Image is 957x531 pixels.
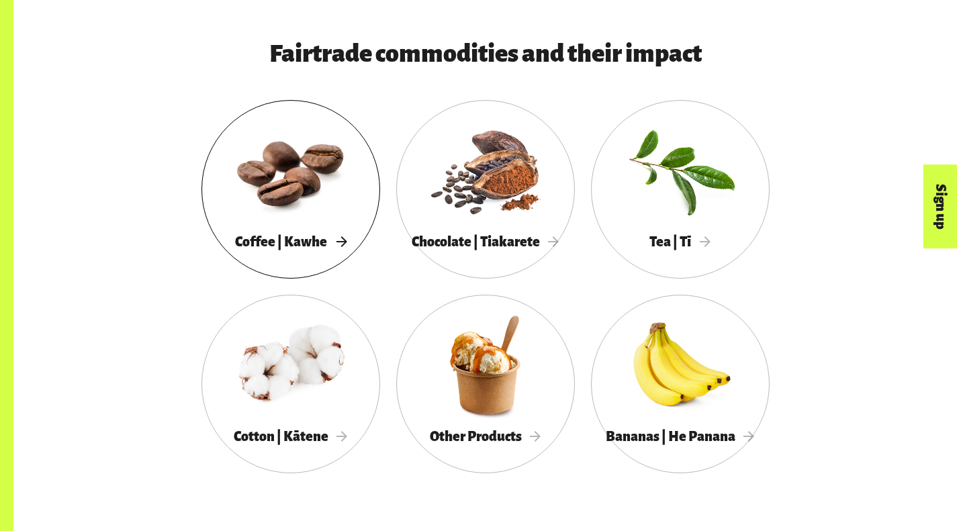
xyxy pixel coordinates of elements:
[201,295,380,473] a: Cotton | Kātene
[649,234,711,249] span: Tea | Tī
[234,429,348,444] span: Cotton | Kātene
[430,429,541,444] span: Other Products
[175,41,796,68] h3: Fairtrade commodities and their impact
[591,100,770,279] a: Tea | Tī
[396,295,575,473] a: Other Products
[412,234,559,249] span: Chocolate | Tiakarete
[606,429,755,444] span: Bananas | He Panana
[235,234,347,249] span: Coffee | Kawhe
[201,100,380,279] a: Coffee | Kawhe
[591,295,770,473] a: Bananas | He Panana
[396,100,575,279] a: Chocolate | Tiakarete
